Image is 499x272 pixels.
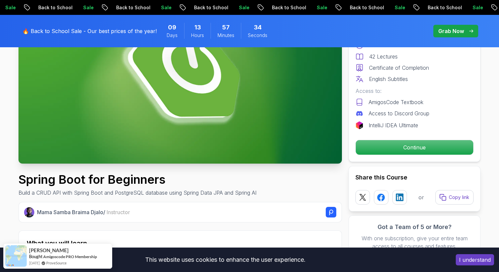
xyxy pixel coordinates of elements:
[20,4,65,11] p: Back to School
[22,27,157,35] p: 🔥 Back to School Sale - Our best prices of the year!
[222,23,230,32] span: 57 Minutes
[355,87,474,95] p: Access to:
[356,140,473,155] p: Continue
[418,193,424,201] p: or
[46,260,67,266] a: ProveSource
[332,4,377,11] p: Back to School
[98,4,143,11] p: Back to School
[24,207,34,217] img: Nelson Djalo
[217,32,234,39] span: Minutes
[449,194,469,201] p: Copy link
[18,189,256,197] p: Build a CRUD API with Spring Boot and PostgreSQL database using Spring Data JPA and Spring AI
[369,64,429,72] p: Certificate of Completion
[454,4,476,11] p: Sale
[167,32,178,39] span: Days
[37,208,130,216] p: Mama Samba Braima Djalo /
[369,109,429,117] p: Access to Discord Group
[143,4,164,11] p: Sale
[456,254,494,265] button: Accept cookies
[194,23,201,32] span: 13 Hours
[438,27,464,35] p: Grab Now
[176,4,221,11] p: Back to School
[355,121,363,129] img: jetbrains logo
[65,4,86,11] p: Sale
[355,234,474,250] p: With one subscription, give your entire team access to all courses and features.
[369,75,408,83] p: English Subtitles
[355,222,474,232] h3: Got a Team of 5 or More?
[5,245,27,267] img: provesource social proof notification image
[254,23,262,32] span: 34 Seconds
[369,98,423,106] p: AmigosCode Textbook
[168,23,176,32] span: 9 Days
[107,209,130,215] span: Instructor
[435,190,474,205] button: Copy link
[43,254,97,259] a: Amigoscode PRO Membership
[18,173,256,186] h1: Spring Boot for Beginners
[369,121,418,129] p: IntelliJ IDEA Ultimate
[29,248,69,253] span: [PERSON_NAME]
[254,4,299,11] p: Back to School
[410,4,454,11] p: Back to School
[191,32,204,39] span: Hours
[355,173,474,182] h2: Share this Course
[355,140,474,155] button: Continue
[369,53,398,60] p: 42 Lectures
[29,254,43,259] span: Bought
[221,4,242,11] p: Sale
[299,4,320,11] p: Sale
[5,253,446,267] div: This website uses cookies to enhance the user experience.
[29,260,40,266] span: [DATE]
[248,32,267,39] span: Seconds
[27,239,334,248] h2: What you will learn
[377,4,398,11] p: Sale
